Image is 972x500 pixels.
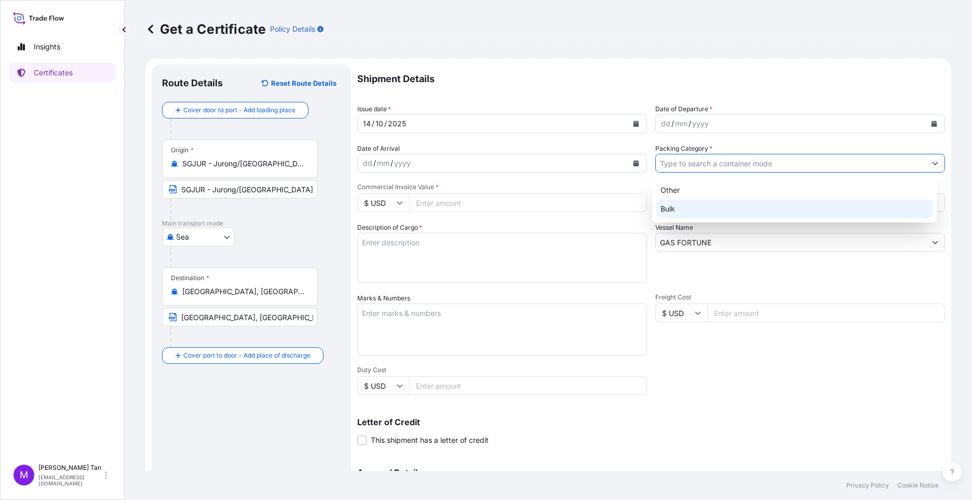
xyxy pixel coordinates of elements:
input: Destination [182,286,305,297]
div: year, [691,117,710,130]
div: day, [362,117,372,130]
div: month, [674,117,688,130]
input: Type to search vessel name or IMO [656,233,926,252]
span: Cover door to port - Add loading place [183,105,295,115]
label: Packing Category [655,143,712,154]
div: Destination [171,274,209,282]
input: Origin [182,159,305,169]
label: Vessel Name [655,222,693,233]
div: Bulk [656,200,933,218]
p: Assured Details [357,468,945,477]
div: / [671,117,674,130]
span: Cover port to door - Add place of discharge [183,350,310,361]
p: [EMAIL_ADDRESS][DOMAIN_NAME] [38,474,103,486]
div: / [373,157,376,169]
input: Text to appear on certificate [162,180,318,199]
span: M [20,470,28,480]
p: Insights [34,42,60,52]
p: Certificates [34,68,73,78]
span: Date of Departure [655,104,712,114]
p: Main transport mode [162,219,341,228]
label: Marks & Numbers [357,293,410,304]
span: Issue date [357,104,391,114]
p: Cookie Notice [897,481,939,490]
input: Enter amount [409,193,647,212]
span: Sea [176,232,189,242]
button: Calendar [926,115,942,132]
button: Calendar [628,155,644,172]
div: month, [376,157,390,169]
div: / [390,157,393,169]
p: Shipment Details [357,64,945,94]
p: Policy Details [270,24,315,34]
button: Show suggestions [926,154,944,173]
div: year, [393,157,412,169]
span: Freight Cost [655,293,945,301]
p: Route Details [162,77,223,89]
input: Enter amount [707,304,945,322]
div: / [384,117,387,130]
label: Description of Cargo [357,222,422,233]
div: / [372,117,374,130]
span: Duty Cost [357,366,647,374]
p: [PERSON_NAME] Tan [38,464,103,472]
button: Show suggestions [926,233,944,252]
button: Calendar [628,115,644,132]
input: Type to search a container mode [656,154,926,173]
p: Privacy Policy [846,481,889,490]
input: Enter amount [409,376,647,395]
button: Select transport [162,228,235,246]
span: Commercial Invoice Value [357,183,647,191]
p: Get a Certificate [145,21,266,37]
div: day, [660,117,671,130]
p: Reset Route Details [271,78,336,88]
p: Letter of Credit [357,418,945,426]
div: Other [656,181,933,200]
div: month, [374,117,384,130]
div: Origin [171,146,194,154]
input: Text to appear on certificate [162,308,318,326]
div: year, [387,117,407,130]
span: Date of Arrival [357,143,400,154]
span: This shipment has a letter of credit [371,435,489,445]
div: / [688,117,691,130]
div: Suggestions [656,181,933,218]
div: day, [362,157,373,169]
